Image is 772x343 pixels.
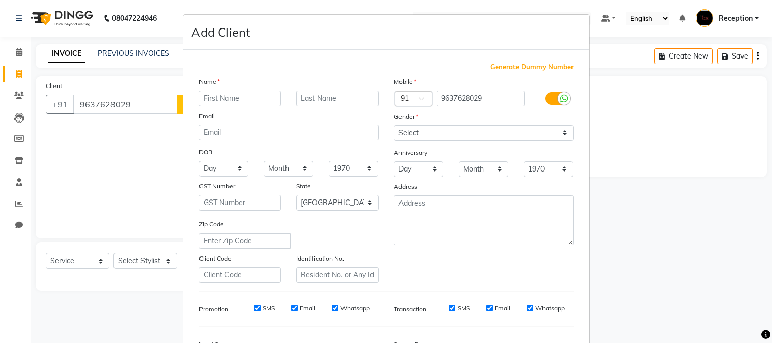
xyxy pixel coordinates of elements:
input: Client Code [199,267,281,283]
label: Client Code [199,254,232,263]
label: DOB [199,148,212,157]
label: Gender [394,112,418,121]
label: Email [495,304,510,313]
label: Promotion [199,305,228,314]
label: GST Number [199,182,235,191]
label: Identification No. [296,254,344,263]
label: SMS [458,304,470,313]
label: Transaction [394,305,426,314]
label: Email [300,304,316,313]
label: State [296,182,311,191]
label: Zip Code [199,220,224,229]
label: Whatsapp [535,304,565,313]
input: Mobile [437,91,525,106]
label: Whatsapp [340,304,370,313]
label: Mobile [394,77,416,87]
input: Last Name [296,91,379,106]
h4: Add Client [191,23,250,41]
input: Resident No. or Any Id [296,267,379,283]
input: Enter Zip Code [199,233,291,249]
label: Address [394,182,417,191]
input: GST Number [199,195,281,211]
label: Anniversary [394,148,427,157]
label: Email [199,111,215,121]
input: Email [199,125,379,140]
span: Generate Dummy Number [490,62,574,72]
label: SMS [263,304,275,313]
input: First Name [199,91,281,106]
label: Name [199,77,220,87]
